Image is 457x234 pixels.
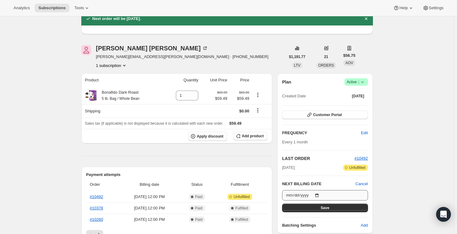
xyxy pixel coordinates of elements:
span: Unfulfilled [349,165,366,170]
button: Add product [233,132,267,140]
button: #10492 [354,155,368,162]
span: Every 1 month [282,140,308,144]
button: Add [357,220,371,230]
button: [DATE] [348,92,368,100]
span: Help [399,6,408,10]
th: Quantity [164,73,200,87]
span: Fulfillment [216,181,264,188]
span: Subscriptions [38,6,66,10]
span: $0.00 [239,109,250,113]
span: Customer Portal [313,112,342,117]
span: Save [321,205,329,210]
th: Unit Price [200,73,229,87]
img: product img [85,89,97,102]
a: #10260 [90,217,103,222]
span: | [358,80,359,84]
span: $59.49 [231,96,249,102]
span: Active [347,79,366,85]
button: Edit [357,128,371,138]
button: Customer Portal [282,111,368,119]
span: Sales tax (if applicable) is not displayed because it is calculated with each new order. [85,121,223,126]
th: Price [229,73,251,87]
span: Apply discount [197,134,223,139]
button: Product actions [253,92,263,98]
th: Product [81,73,164,87]
button: Product actions [96,62,127,68]
span: LTV [294,63,300,68]
small: $69.99 [217,91,227,94]
a: #10492 [354,156,368,161]
a: #10378 [90,206,103,210]
h2: NEXT BILLING DATE [282,181,355,187]
span: [DATE] · 12:00 PM [121,216,178,223]
span: [DATE] · 12:00 PM [121,194,178,200]
button: $1,191.77 [285,53,309,61]
a: #10492 [90,194,103,199]
span: [DATE] [352,94,364,99]
span: Add product [242,134,264,138]
span: 21 [324,54,328,59]
span: Created Date [282,93,306,99]
button: Subscriptions [35,4,69,12]
button: Apply discount [188,132,227,141]
button: Tools [71,4,94,12]
span: Tools [74,6,84,10]
span: $59.49 [215,96,227,102]
span: [PERSON_NAME][EMAIL_ADDRESS][PERSON_NAME][DOMAIN_NAME] · [PHONE_NUMBER] [96,54,269,60]
span: ORDERS [318,63,334,68]
th: Shipping [81,104,164,118]
button: Dismiss notification [362,14,370,23]
small: $69.99 [239,91,249,94]
button: Shipping actions [253,107,263,114]
span: $56.75 [343,53,355,59]
span: maria wilkin [81,45,91,55]
span: Settings [429,6,443,10]
small: 5 lb. Bag / Whole Bean [102,96,140,101]
h2: Payment attempts [86,172,268,178]
button: Analytics [10,4,33,12]
h2: Next order will be [DATE]. [92,16,141,22]
h2: FREQUENCY [282,130,361,136]
h2: LAST ORDER [282,155,354,162]
span: [DATE] [282,165,295,171]
button: Save [282,204,368,212]
span: Status [181,181,212,188]
span: Add [361,222,368,228]
button: Help [389,4,417,12]
div: Open Intercom Messenger [436,207,451,222]
th: Order [86,178,119,191]
span: Paid [195,194,203,199]
div: Bonafido Dark Roast [97,89,140,102]
button: 21 [320,53,332,61]
button: Cancel [355,181,368,187]
span: Analytics [14,6,30,10]
span: Fulfilled [235,206,248,211]
span: Billing date [121,181,178,188]
span: Paid [195,217,203,222]
span: AOV [345,61,353,65]
span: Fulfilled [235,217,248,222]
h2: Plan [282,79,291,85]
span: $1,191.77 [289,54,305,59]
h6: Batching Settings [282,222,361,228]
span: Edit [361,130,368,136]
div: [PERSON_NAME] [PERSON_NAME] [96,45,208,51]
span: Paid [195,206,203,211]
span: $59.49 [229,121,242,126]
span: [DATE] · 12:00 PM [121,205,178,211]
span: Unfulfilled [234,194,250,199]
button: Settings [419,4,447,12]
